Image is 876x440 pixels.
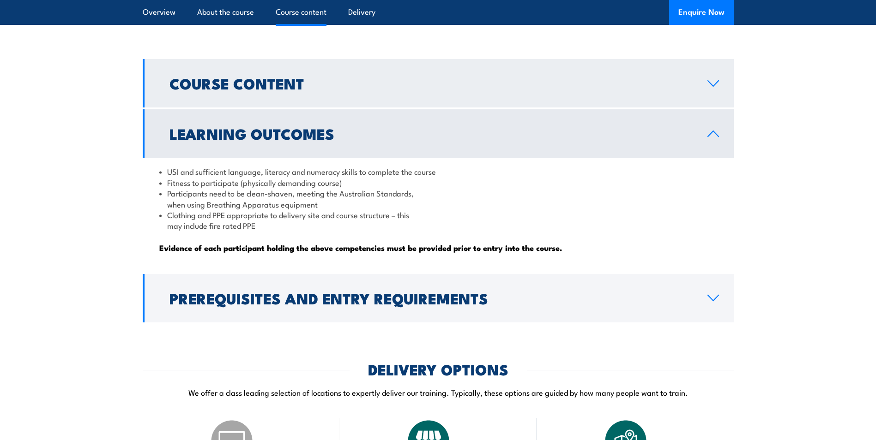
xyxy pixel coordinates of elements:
[368,363,508,375] h2: DELIVERY OPTIONS
[143,274,734,322] a: Prerequisites and Entry Requirements
[159,177,717,188] li: Fitness to participate (physically demanding course)
[143,387,734,398] p: We offer a class leading selection of locations to expertly deliver our training. Typically, thes...
[159,166,717,177] li: USI and sufficient language, literacy and numeracy skills to complete the course
[143,109,734,158] a: Learning Outcomes
[169,291,693,304] h2: Prerequisites and Entry Requirements
[159,188,717,209] li: Participants need to be clean-shaven, meeting the Australian Standards, when using Breathing Appa...
[143,59,734,107] a: Course Content
[159,209,717,231] li: Clothing and PPE appropriate to delivery site and course structure – this may include fire rated PPE
[169,77,693,89] h2: Course Content
[159,242,562,254] strong: Evidence of each participant holding the above competencies must be provided prior to entry into ...
[169,127,693,140] h2: Learning Outcomes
